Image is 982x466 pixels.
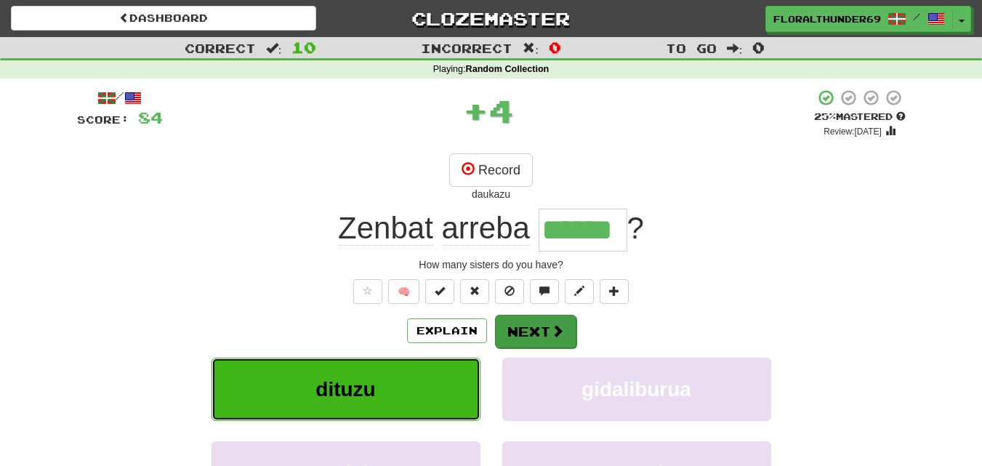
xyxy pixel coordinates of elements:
[338,6,643,31] a: Clozemaster
[460,279,489,304] button: Reset to 0% Mastered (alt+r)
[407,318,487,343] button: Explain
[449,153,533,187] button: Record
[138,108,163,126] span: 84
[77,89,163,107] div: /
[752,39,765,56] span: 0
[185,41,256,55] span: Correct
[814,111,836,122] span: 25 %
[523,42,539,55] span: :
[77,257,906,272] div: How many sisters do you have?
[565,279,594,304] button: Edit sentence (alt+d)
[913,12,920,22] span: /
[315,378,375,401] span: dituzu
[727,42,743,55] span: :
[765,6,953,32] a: FloralThunder6970 /
[77,113,129,126] span: Score:
[77,187,906,201] div: daukazu
[388,279,419,304] button: 🧠
[11,6,316,31] a: Dashboard
[581,378,691,401] span: gidaliburua
[600,279,629,304] button: Add to collection (alt+a)
[425,279,454,304] button: Set this sentence to 100% Mastered (alt+m)
[291,39,316,56] span: 10
[627,211,644,245] span: ?
[495,315,576,348] button: Next
[773,12,881,25] span: FloralThunder6970
[353,279,382,304] button: Favorite sentence (alt+f)
[495,279,524,304] button: Ignore sentence (alt+i)
[549,39,561,56] span: 0
[212,358,480,421] button: dituzu
[502,358,771,421] button: gidaliburua
[814,111,906,124] div: Mastered
[442,211,530,246] span: arreba
[666,41,717,55] span: To go
[488,92,514,129] span: 4
[530,279,559,304] button: Discuss sentence (alt+u)
[266,42,282,55] span: :
[338,211,433,246] span: Zenbat
[824,126,882,137] small: Review: [DATE]
[421,41,512,55] span: Incorrect
[466,64,550,74] strong: Random Collection
[463,89,488,132] span: +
